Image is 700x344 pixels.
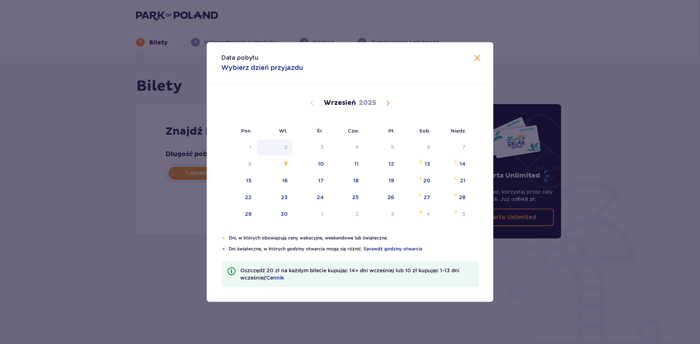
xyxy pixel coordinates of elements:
td: Not available. poniedziałek, 1 września 2025 [221,139,257,155]
td: Not available. sobota, 6 września 2025 [399,139,435,155]
div: 19 [389,177,394,184]
div: Calendar [207,84,493,235]
td: czwartek, 2 października 2025 [329,206,364,222]
td: czwartek, 18 września 2025 [329,173,364,189]
td: poniedziałek, 29 września 2025 [221,206,257,222]
td: piątek, 26 września 2025 [364,190,399,206]
td: poniedziałek, 15 września 2025 [221,173,257,189]
small: Sob. [419,128,431,134]
div: 8 [248,160,252,167]
td: niedziela, 5 października 2025 [435,206,471,222]
div: 22 [245,194,252,201]
div: 9 [284,160,288,167]
td: niedziela, 21 września 2025 [435,173,471,189]
div: 10 [318,160,324,167]
small: Pt. [388,128,395,134]
div: 29 [245,210,252,218]
div: 4 [355,143,359,151]
small: Czw. [348,128,359,134]
td: środa, 17 września 2025 [293,173,329,189]
td: sobota, 27 września 2025 [399,190,435,206]
div: 17 [318,177,324,184]
div: 26 [388,194,394,201]
div: 25 [352,194,359,201]
td: wtorek, 30 września 2025 [257,206,293,222]
div: 2 [355,210,359,218]
td: Not available. poniedziałek, 8 września 2025 [221,156,257,172]
small: Śr. [317,128,323,134]
p: 2025 [359,99,376,107]
td: środa, 24 września 2025 [293,190,329,206]
div: 18 [353,177,359,184]
td: środa, 10 września 2025 [293,156,329,172]
div: 2 [284,143,288,151]
td: niedziela, 14 września 2025 [435,156,471,172]
td: niedziela, 28 września 2025 [435,190,471,206]
div: 30 [281,210,288,218]
small: Wt. [279,128,288,134]
div: 13 [425,160,430,167]
div: 11 [354,160,359,167]
td: środa, 1 października 2025 [293,206,329,222]
div: 3 [320,143,324,151]
div: 27 [424,194,430,201]
td: wtorek, 16 września 2025 [257,173,293,189]
td: piątek, 3 października 2025 [364,206,399,222]
td: sobota, 13 września 2025 [399,156,435,172]
div: 4 [427,210,430,218]
td: wtorek, 9 września 2025 [257,156,293,172]
td: wtorek, 23 września 2025 [257,190,293,206]
div: 24 [317,194,324,201]
td: czwartek, 25 września 2025 [329,190,364,206]
td: poniedziałek, 22 września 2025 [221,190,257,206]
p: Wrzesień [324,99,356,107]
td: czwartek, 11 września 2025 [329,156,364,172]
td: Not available. wtorek, 2 września 2025 [257,139,293,155]
td: Not available. piątek, 5 września 2025 [364,139,399,155]
div: 1 [249,143,252,151]
div: 23 [281,194,288,201]
td: Not available. niedziela, 7 września 2025 [435,139,471,155]
small: Niedz. [451,128,466,134]
td: sobota, 20 września 2025 [399,173,435,189]
td: piątek, 12 września 2025 [364,156,399,172]
small: Pon. [241,128,252,134]
div: 15 [246,177,252,184]
div: 5 [391,143,394,151]
div: 20 [423,177,430,184]
div: 12 [389,160,394,167]
td: sobota, 4 października 2025 [399,206,435,222]
div: 1 [322,210,324,218]
div: 6 [427,143,430,151]
td: Not available. środa, 3 września 2025 [293,139,329,155]
td: Not available. czwartek, 4 września 2025 [329,139,364,155]
td: piątek, 19 września 2025 [364,173,399,189]
div: 3 [391,210,394,218]
div: 16 [282,177,288,184]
